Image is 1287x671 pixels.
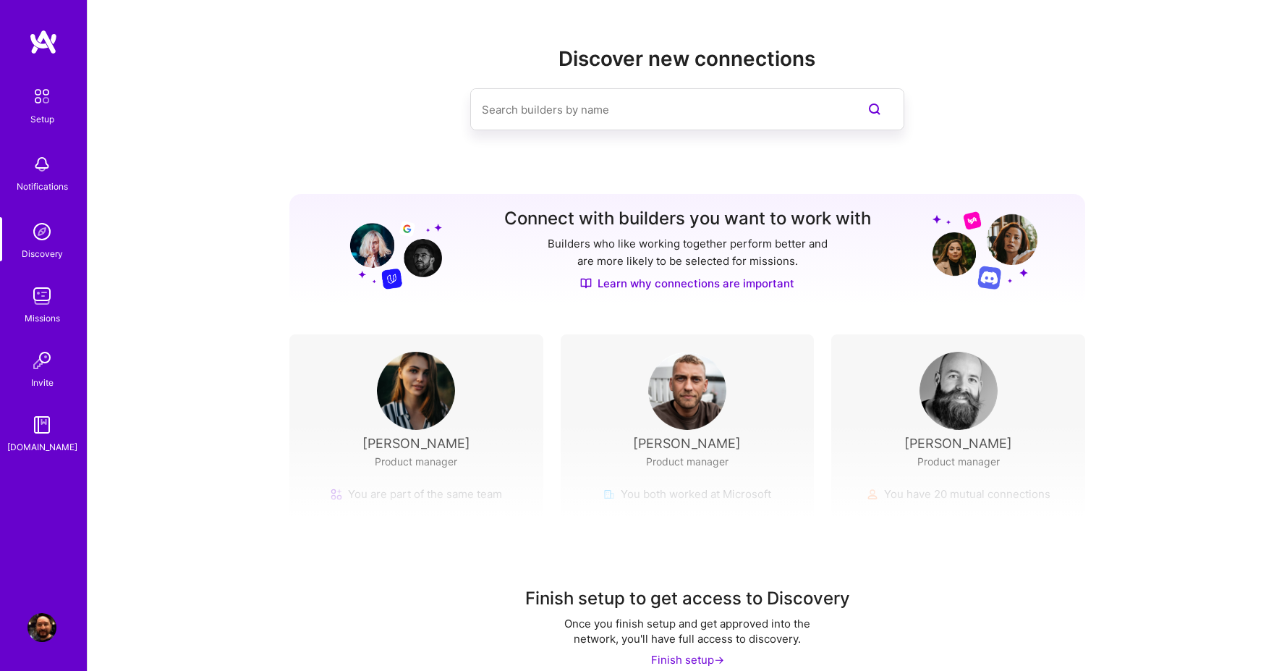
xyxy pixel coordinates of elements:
[7,439,77,455] div: [DOMAIN_NAME]
[17,179,68,194] div: Notifications
[543,616,832,646] div: Once you finish setup and get approved into the network, you'll have full access to discovery.
[27,282,56,311] img: teamwork
[377,352,455,430] img: User Avatar
[866,101,883,118] i: icon SearchPurple
[27,81,57,111] img: setup
[31,375,54,390] div: Invite
[919,352,998,430] img: User Avatar
[525,587,850,610] div: Finish setup to get access to Discovery
[337,210,442,290] img: Grow your network
[27,150,56,179] img: bell
[25,311,60,326] div: Missions
[30,111,54,127] div: Setup
[580,277,592,290] img: Discover
[648,352,726,430] img: User Avatar
[24,613,60,642] a: User Avatar
[27,346,56,375] img: Invite
[289,47,1085,71] h2: Discover new connections
[27,410,56,439] img: guide book
[580,276,794,291] a: Learn why connections are important
[27,613,56,642] img: User Avatar
[27,217,56,246] img: discovery
[504,208,871,229] h3: Connect with builders you want to work with
[482,91,835,128] input: Search builders by name
[651,652,724,667] div: Finish setup ->
[22,246,63,261] div: Discovery
[29,29,58,55] img: logo
[545,235,831,270] p: Builders who like working together perform better and are more likely to be selected for missions.
[933,211,1037,290] img: Grow your network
